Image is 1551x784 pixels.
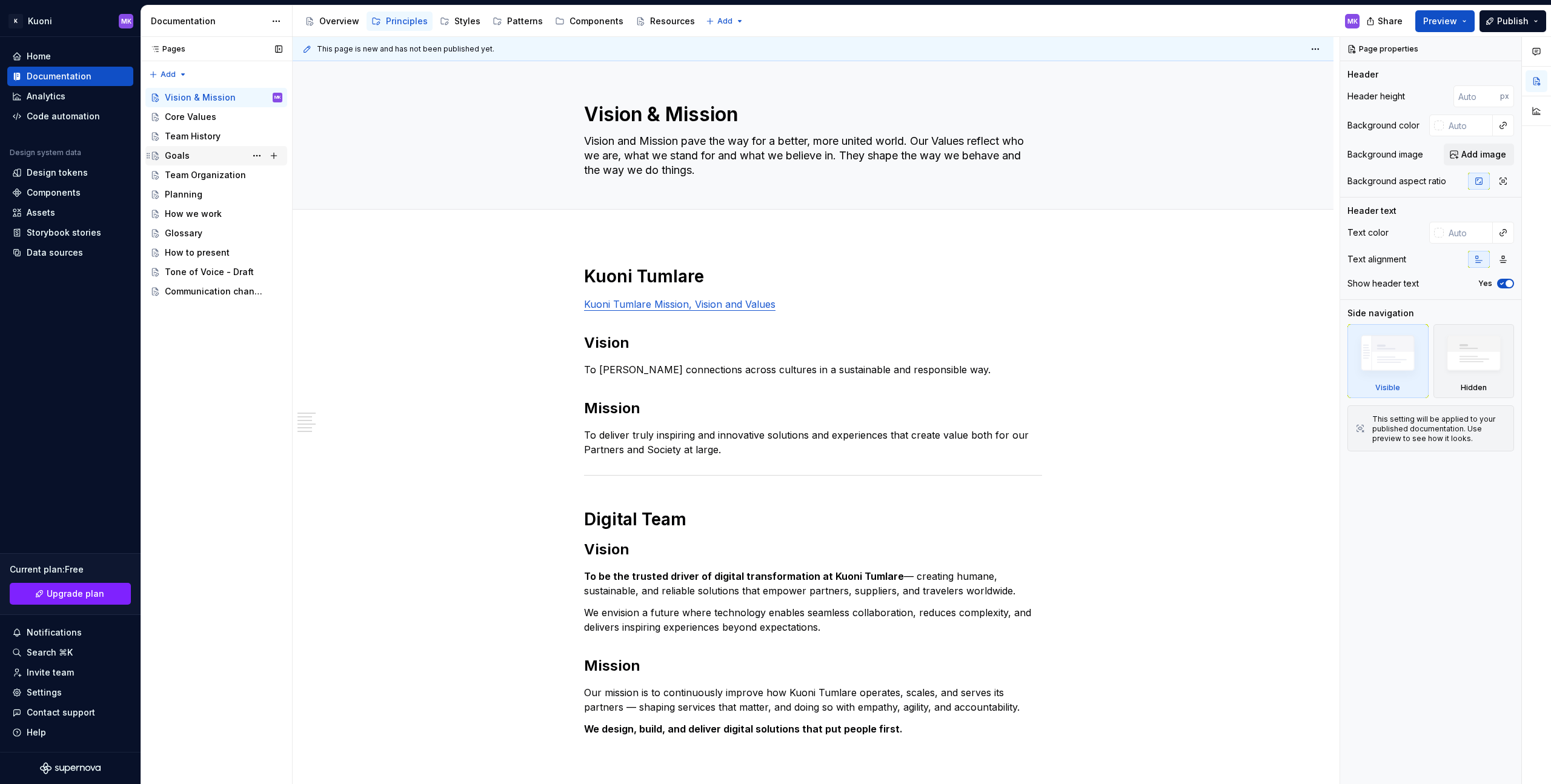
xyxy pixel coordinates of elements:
a: Upgrade plan [10,583,131,605]
a: Components [7,183,133,202]
a: How we work [145,204,287,224]
input: Auto [1444,222,1493,244]
div: Notifications [27,626,82,639]
strong: Vision [584,540,629,558]
div: Visible [1347,324,1429,398]
div: Patterns [507,15,543,27]
div: K [8,14,23,28]
span: Add [717,16,732,26]
a: Team Organization [145,165,287,185]
textarea: Vision & Mission [582,100,1040,129]
div: Components [570,15,623,27]
span: Publish [1497,15,1529,27]
div: Styles [454,15,480,27]
a: Analytics [7,87,133,106]
button: Add [702,13,748,30]
div: Background aspect ratio [1347,175,1446,187]
button: Add [145,66,191,83]
div: Pages [145,44,185,54]
a: Glossary [145,224,287,243]
div: Background image [1347,148,1423,161]
div: MK [274,91,281,104]
a: Communication channels [145,282,287,301]
span: Share [1378,15,1403,27]
h1: Kuoni Tumlare [584,265,1042,287]
div: Documentation [27,70,91,82]
span: Preview [1423,15,1457,27]
div: Resources [650,15,695,27]
div: Data sources [27,247,83,259]
div: Code automation [27,110,100,122]
strong: To be the trusted driver of digital transformation at Kuoni Tumlare [584,570,904,582]
div: MK [121,16,131,26]
div: Background color [1347,119,1420,131]
a: Code automation [7,107,133,126]
div: Documentation [151,15,265,27]
div: Tone of Voice - Draft [165,266,254,278]
div: Design system data [10,148,81,158]
a: Settings [7,683,133,702]
div: Planning [165,188,202,201]
a: Goals [145,146,287,165]
p: To [PERSON_NAME] connections across cultures in a sustainable and responsible way. [584,362,1042,377]
div: Invite team [27,666,74,679]
div: Vision & Mission [165,91,236,104]
a: How to present [145,243,287,262]
span: This page is new and has not been published yet. [317,44,494,54]
div: Contact support [27,706,95,719]
button: Notifications [7,623,133,642]
button: Preview [1415,10,1475,32]
div: Glossary [165,227,202,239]
div: Current plan : Free [10,563,131,576]
h2: Mission [584,656,1042,676]
strong: We design, build, and deliver digital solutions that put people first. [584,723,903,735]
div: Design tokens [27,167,88,179]
a: Documentation [7,67,133,86]
div: Help [27,726,46,739]
button: Search ⌘K [7,643,133,662]
a: Design tokens [7,163,133,182]
svg: Supernova Logo [40,762,101,774]
div: Team Organization [165,169,246,181]
span: Add image [1461,148,1506,161]
h1: Digital Team [584,508,1042,530]
a: Resources [631,12,700,31]
div: Search ⌘K [27,646,73,659]
div: Text color [1347,227,1389,239]
label: Yes [1478,279,1492,288]
div: How we work [165,208,222,220]
div: Settings [27,686,62,699]
a: Storybook stories [7,223,133,242]
span: Add [161,70,176,79]
div: Side navigation [1347,307,1414,319]
p: We envision a future where technology enables seamless collaboration, reduces complexity, and del... [584,605,1042,634]
a: Tone of Voice - Draft [145,262,287,282]
div: Show header text [1347,277,1419,290]
div: Hidden [1461,383,1487,393]
a: Assets [7,203,133,222]
div: Header [1347,68,1378,81]
div: How to present [165,247,230,259]
div: Core Values [165,111,216,123]
a: Home [7,47,133,66]
a: Overview [300,12,364,31]
div: Kuoni [28,15,52,27]
p: px [1500,91,1509,101]
a: Planning [145,185,287,204]
p: Our mission is to continuously improve how Kuoni Tumlare operates, scales, and serves its partner... [584,685,1042,714]
div: Header height [1347,90,1405,102]
button: Help [7,723,133,742]
button: Share [1360,10,1410,32]
div: Analytics [27,90,65,102]
p: — creating humane, sustainable, and reliable solutions that empower partners, suppliers, and trav... [584,569,1042,598]
a: Components [550,12,628,31]
div: Hidden [1433,324,1515,398]
button: Publish [1480,10,1546,32]
div: Communication channels [165,285,265,297]
div: Overview [319,15,359,27]
textarea: Vision and Mission pave the way for a better, more united world. Our Values reflect who we are, w... [582,131,1040,180]
a: Team History [145,127,287,146]
p: To deliver truly inspiring and innovative solutions and experiences that create value both for ou... [584,428,1042,457]
div: Page tree [300,9,700,33]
